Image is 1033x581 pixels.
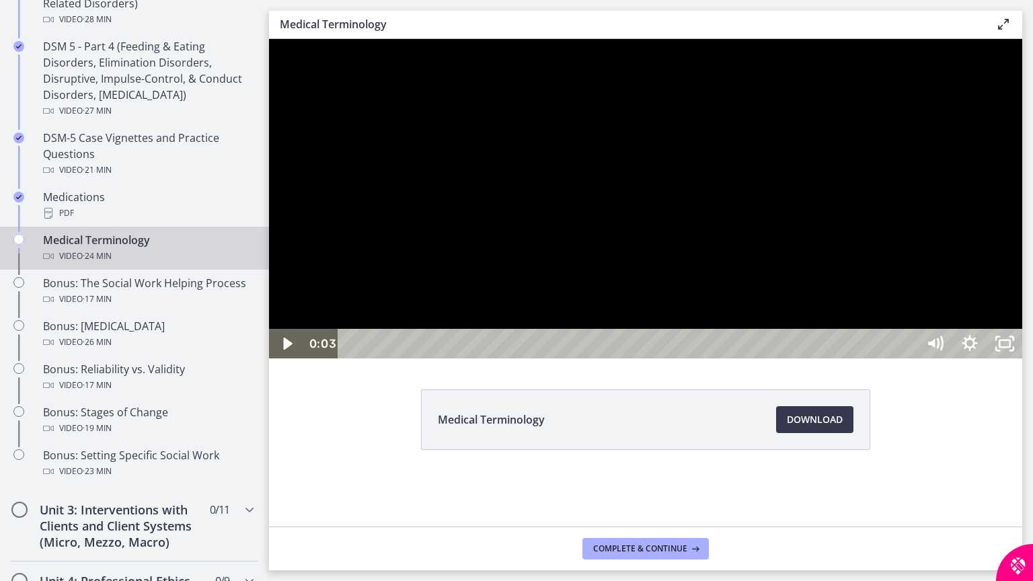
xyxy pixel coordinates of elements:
button: Mute [648,290,683,319]
div: Video [43,377,253,393]
button: Complete & continue [582,538,709,559]
button: Show settings menu [683,290,718,319]
button: Unfullscreen [718,290,753,319]
div: Video [43,103,253,119]
div: Medical Terminology [43,232,253,264]
div: Video [43,334,253,350]
div: Bonus: Setting Specific Social Work [43,447,253,479]
i: Completed [13,192,24,202]
span: Download [787,412,843,428]
span: · 17 min [83,377,112,393]
h3: Medical Terminology [280,16,974,32]
div: Bonus: [MEDICAL_DATA] [43,318,253,350]
div: PDF [43,205,253,221]
h2: Unit 3: Interventions with Clients and Client Systems (Micro, Mezzo, Macro) [40,502,204,550]
div: Video [43,291,253,307]
div: Bonus: Reliability vs. Validity [43,361,253,393]
span: · 23 min [83,463,112,479]
span: · 27 min [83,103,112,119]
span: · 26 min [83,334,112,350]
i: Completed [13,41,24,52]
span: Medical Terminology [438,412,545,428]
span: · 24 min [83,248,112,264]
i: Completed [13,132,24,143]
div: Video [43,248,253,264]
div: Video [43,11,253,28]
span: 0 / 11 [210,502,229,518]
div: Bonus: Stages of Change [43,404,253,436]
iframe: Video Lesson [269,39,1022,358]
span: · 21 min [83,162,112,178]
div: Video [43,420,253,436]
span: · 28 min [83,11,112,28]
div: DSM 5 - Part 4 (Feeding & Eating Disorders, Elimination Disorders, Disruptive, Impulse-Control, &... [43,38,253,119]
div: Video [43,463,253,479]
span: · 19 min [83,420,112,436]
div: Medications [43,189,253,221]
div: Bonus: The Social Work Helping Process [43,275,253,307]
span: Complete & continue [593,543,687,554]
a: Download [776,406,853,433]
div: Video [43,162,253,178]
span: · 17 min [83,291,112,307]
div: DSM-5 Case Vignettes and Practice Questions [43,130,253,178]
